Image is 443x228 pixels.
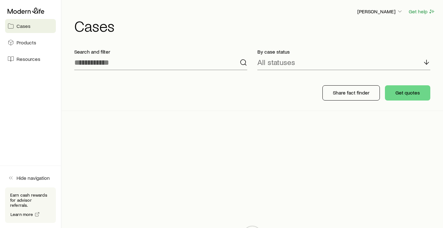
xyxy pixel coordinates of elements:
span: Hide navigation [17,175,50,181]
p: All statuses [257,58,295,67]
p: By case status [257,49,430,55]
a: Resources [5,52,56,66]
span: Products [17,39,36,46]
button: Get quotes [385,85,430,101]
span: Cases [17,23,30,29]
span: Resources [17,56,40,62]
button: Share fact finder [322,85,380,101]
button: Get help [408,8,435,15]
button: Hide navigation [5,171,56,185]
p: Search and filter [74,49,247,55]
h1: Cases [74,18,435,33]
a: Products [5,36,56,49]
div: Earn cash rewards for advisor referrals.Learn more [5,187,56,223]
p: Share fact finder [333,89,369,96]
p: [PERSON_NAME] [357,8,403,15]
a: Cases [5,19,56,33]
p: Earn cash rewards for advisor referrals. [10,192,51,208]
button: [PERSON_NAME] [357,8,403,16]
span: Learn more [10,212,33,217]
